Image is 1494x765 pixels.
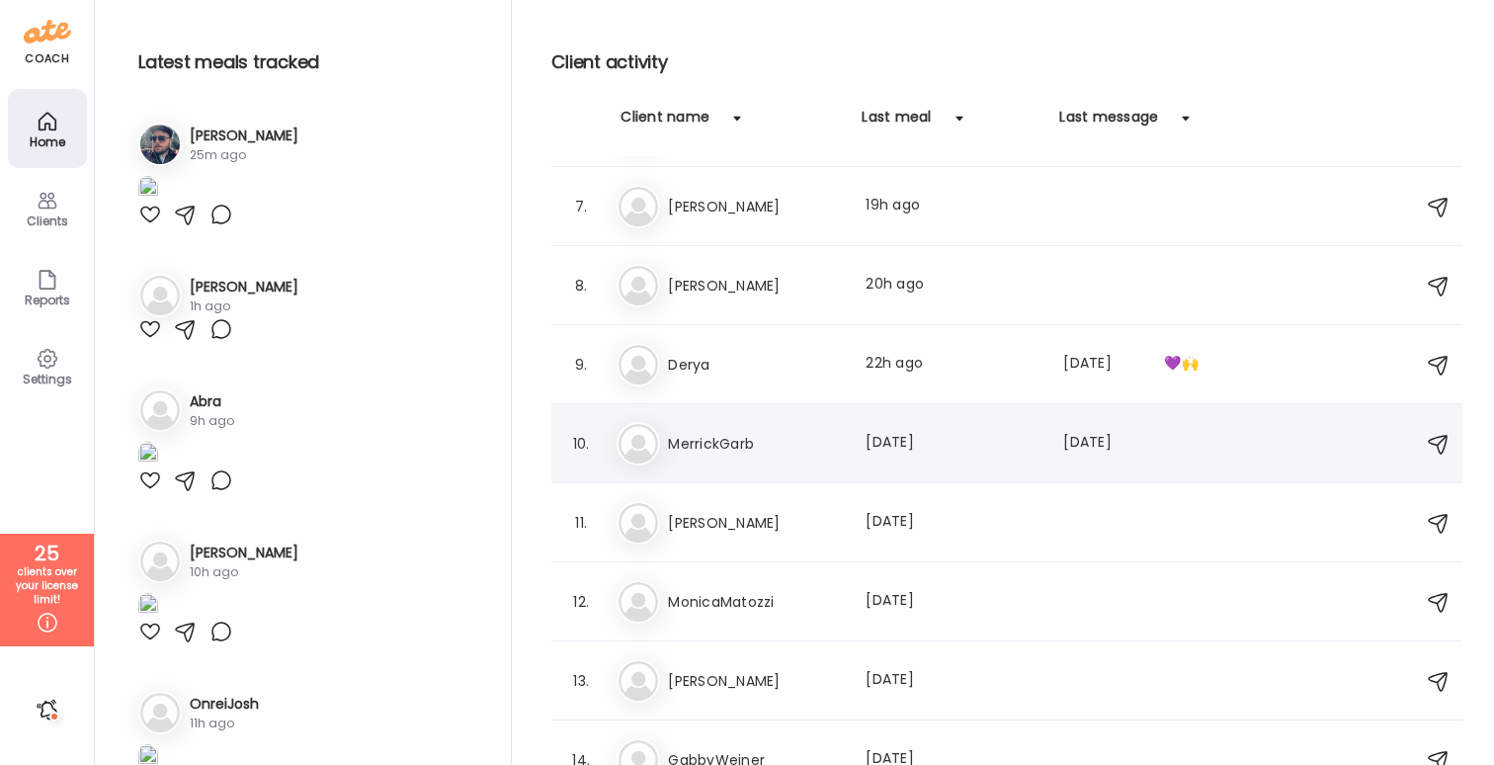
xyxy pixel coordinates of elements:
[619,582,658,622] img: bg-avatar-default.svg
[7,542,87,565] div: 25
[12,214,83,227] div: Clients
[619,424,658,464] img: bg-avatar-default.svg
[190,391,234,412] h3: Abra
[668,669,842,693] h3: [PERSON_NAME]
[668,511,842,535] h3: [PERSON_NAME]
[190,543,298,563] h3: [PERSON_NAME]
[569,195,593,218] div: 7.
[138,593,158,620] img: images%2FWb0hM0fk8LerXRYHcsdVUXcJb2k2%2FkuPkJ99fvL3LeM2iFPvp%2FiypWDOHw1Ab6OwtuCtVv_1080
[25,50,69,67] div: coach
[12,373,83,385] div: Settings
[569,432,593,456] div: 10.
[569,511,593,535] div: 11.
[140,276,180,315] img: bg-avatar-default.svg
[569,590,593,614] div: 12.
[12,135,83,148] div: Home
[866,274,1039,297] div: 20h ago
[140,542,180,581] img: bg-avatar-default.svg
[619,187,658,226] img: bg-avatar-default.svg
[190,146,298,164] div: 25m ago
[866,669,1039,693] div: [DATE]
[551,47,1462,77] h2: Client activity
[190,297,298,315] div: 1h ago
[619,345,658,384] img: bg-avatar-default.svg
[668,432,842,456] h3: MerrickGarb
[621,107,709,138] div: Client name
[7,565,87,607] div: clients over your license limit!
[140,390,180,430] img: bg-avatar-default.svg
[190,126,298,146] h3: [PERSON_NAME]
[668,195,842,218] h3: [PERSON_NAME]
[1063,353,1140,377] div: [DATE]
[138,442,158,468] img: images%2Fw52rO0rltTO3dTMkIwpKaV4OyAr1%2FFZQXwgUbfrOv7wZgEyte%2FtLQkFOzhuFSVSiDV3gzk_1080
[140,125,180,164] img: avatars%2FqfN6MOReJKbUSuDM5i6AZ6bwkYH2
[138,176,158,203] img: images%2FqfN6MOReJKbUSuDM5i6AZ6bwkYH2%2FoFGrt4MEMi1fkwVIDOis%2Ft1o2OqxF9sRebaXgYksC_1080
[866,432,1039,456] div: [DATE]
[12,294,83,306] div: Reports
[1164,353,1338,377] div: 💜🙌
[569,353,593,377] div: 9.
[569,274,593,297] div: 8.
[190,715,259,732] div: 11h ago
[190,563,298,581] div: 10h ago
[668,590,842,614] h3: MonicaMatozzi
[866,353,1039,377] div: 22h ago
[619,266,658,305] img: bg-avatar-default.svg
[569,669,593,693] div: 13.
[138,47,479,77] h2: Latest meals tracked
[190,412,234,430] div: 9h ago
[1063,432,1140,456] div: [DATE]
[140,693,180,732] img: bg-avatar-default.svg
[24,16,71,47] img: ate
[619,503,658,543] img: bg-avatar-default.svg
[619,661,658,701] img: bg-avatar-default.svg
[866,511,1039,535] div: [DATE]
[668,353,842,377] h3: Derya
[862,107,931,138] div: Last meal
[866,195,1039,218] div: 19h ago
[1059,107,1158,138] div: Last message
[668,274,842,297] h3: [PERSON_NAME]
[190,277,298,297] h3: [PERSON_NAME]
[190,694,259,715] h3: OnreiJosh
[866,590,1039,614] div: [DATE]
